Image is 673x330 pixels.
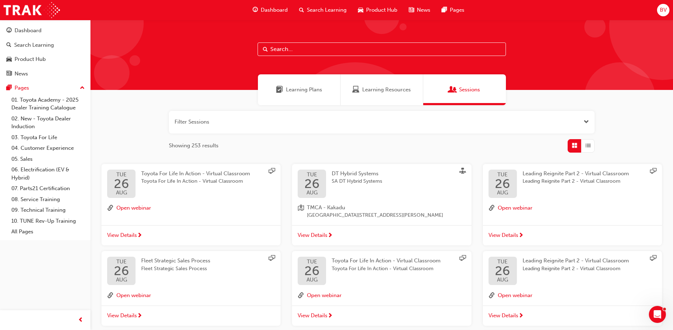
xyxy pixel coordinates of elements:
[298,204,304,220] span: location-icon
[489,291,495,300] span: link-icon
[459,255,466,263] span: sessionType_ONLINE_URL-icon
[14,41,54,49] div: Search Learning
[489,204,495,213] span: link-icon
[495,277,510,283] span: AUG
[489,170,656,198] a: TUE26AUGLeading Reignite Part 2 - Virtual ClassroomLeading Reignite Part 2 - Virtual Classroom
[292,306,471,326] a: View Details
[450,6,464,14] span: Pages
[585,142,591,150] span: List
[298,204,465,220] a: location-iconTMCA - Kakadu[GEOGRAPHIC_DATA][STREET_ADDRESS][PERSON_NAME]
[3,67,88,80] a: News
[352,86,359,94] span: Learning Resources
[299,6,304,15] span: search-icon
[3,81,88,95] button: Pages
[263,45,268,53] span: Search
[78,316,83,325] span: prev-icon
[523,257,629,264] span: Leading Reignite Part 2 - Virtual Classroom
[3,24,88,37] a: Dashboard
[258,74,341,105] a: Learning PlansLearning Plans
[4,2,60,18] img: Trak
[258,42,506,56] input: Search...
[489,312,518,320] span: View Details
[9,226,88,237] a: All Pages
[114,277,129,283] span: AUG
[107,291,114,300] span: link-icon
[293,3,352,17] a: search-iconSearch Learning
[9,143,88,154] a: 04. Customer Experience
[298,291,304,300] span: link-icon
[423,74,506,105] a: SessionsSessions
[15,27,42,35] div: Dashboard
[304,264,320,277] span: 26
[483,306,662,326] a: View Details
[523,177,629,186] span: Leading Reignite Part 2 - Virtual Classroom
[141,177,250,186] span: Toyota For Life In Action - Virtual Classroom
[518,233,524,239] span: next-icon
[141,170,250,177] span: Toyota For Life In Action - Virtual Classroom
[107,204,114,213] span: link-icon
[332,265,441,273] span: Toyota For Life In Action - Virtual Classroom
[362,86,411,94] span: Learning Resources
[352,3,403,17] a: car-iconProduct Hub
[107,257,275,285] a: TUE26AUGFleet Strategic Sales ProcessFleet Strategic Sales Process
[6,42,11,49] span: search-icon
[101,251,281,326] button: TUE26AUGFleet Strategic Sales ProcessFleet Strategic Sales Processlink-iconOpen webinarView Details
[417,6,430,14] span: News
[495,190,510,195] span: AUG
[292,251,471,326] button: TUE26AUGToyota For Life In Action - Virtual ClassroomToyota For Life In Action - Virtual Classroo...
[107,312,137,320] span: View Details
[15,84,29,92] div: Pages
[483,251,662,326] button: TUE26AUGLeading Reignite Part 2 - Virtual ClassroomLeading Reignite Part 2 - Virtual Classroomlin...
[649,306,666,323] iframe: Intercom live chat
[3,39,88,52] a: Search Learning
[114,264,129,277] span: 26
[495,259,510,264] span: TUE
[101,164,281,246] button: TUE26AUGToyota For Life In Action - Virtual ClassroomToyota For Life In Action - Virtual Classroo...
[107,231,137,239] span: View Details
[107,170,275,198] a: TUE26AUGToyota For Life In Action - Virtual ClassroomToyota For Life In Action - Virtual Classroom
[436,3,470,17] a: pages-iconPages
[518,313,524,319] span: next-icon
[304,190,320,195] span: AUG
[9,132,88,143] a: 03. Toyota For Life
[298,312,327,320] span: View Details
[6,71,12,77] span: news-icon
[6,56,12,63] span: car-icon
[327,313,333,319] span: next-icon
[6,85,12,91] span: pages-icon
[269,168,275,176] span: sessionType_ONLINE_URL-icon
[114,172,129,177] span: TUE
[15,55,46,63] div: Product Hub
[498,204,533,213] button: Open webinar
[489,257,656,285] a: TUE26AUGLeading Reignite Part 2 - Virtual ClassroomLeading Reignite Part 2 - Virtual Classroom
[495,172,510,177] span: TUE
[495,264,510,277] span: 26
[304,172,320,177] span: TUE
[307,211,443,220] span: [GEOGRAPHIC_DATA][STREET_ADDRESS][PERSON_NAME]
[15,70,28,78] div: News
[9,216,88,227] a: 10. TUNE Rev-Up Training
[523,265,629,273] span: Leading Reignite Part 2 - Virtual Classroom
[483,225,662,246] a: View Details
[327,233,333,239] span: next-icon
[403,3,436,17] a: news-iconNews
[341,74,423,105] a: Learning ResourcesLearning Resources
[9,113,88,132] a: 02. New - Toyota Dealer Induction
[137,233,142,239] span: next-icon
[9,154,88,165] a: 05. Sales
[307,291,342,300] button: Open webinar
[442,6,447,15] span: pages-icon
[307,6,347,14] span: Search Learning
[276,86,283,94] span: Learning Plans
[116,204,151,213] button: Open webinar
[523,170,629,177] span: Leading Reignite Part 2 - Virtual Classroom
[483,164,662,246] button: TUE26AUGLeading Reignite Part 2 - Virtual ClassroomLeading Reignite Part 2 - Virtual Classroomlin...
[304,177,320,190] span: 26
[584,118,589,126] button: Open the filter
[366,6,397,14] span: Product Hub
[459,168,466,176] span: sessionType_FACE_TO_FACE-icon
[6,28,12,34] span: guage-icon
[358,6,363,15] span: car-icon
